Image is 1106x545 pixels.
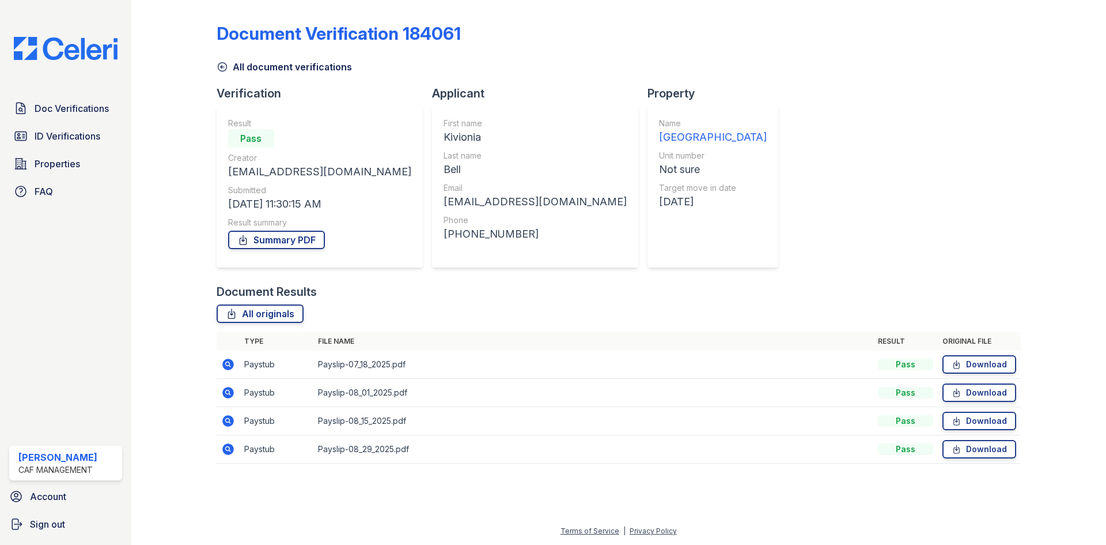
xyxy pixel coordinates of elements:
[35,102,109,115] span: Doc Verifications
[217,284,317,300] div: Document Results
[228,185,411,196] div: Submitted
[938,332,1021,351] th: Original file
[217,23,461,44] div: Document Verification 184061
[228,164,411,180] div: [EMAIL_ADDRESS][DOMAIN_NAME]
[630,527,677,535] a: Privacy Policy
[240,351,313,379] td: Paystub
[240,332,313,351] th: Type
[217,60,352,74] a: All document verifications
[878,443,933,455] div: Pass
[30,490,66,503] span: Account
[659,118,767,145] a: Name [GEOGRAPHIC_DATA]
[30,517,65,531] span: Sign out
[942,355,1016,374] a: Download
[217,85,432,102] div: Verification
[647,85,787,102] div: Property
[560,527,619,535] a: Terms of Service
[228,129,274,148] div: Pass
[432,85,647,102] div: Applicant
[942,412,1016,430] a: Download
[313,407,873,435] td: Payslip-08_15_2025.pdf
[217,305,304,323] a: All originals
[659,161,767,178] div: Not sure
[18,464,97,476] div: CAF Management
[228,118,411,129] div: Result
[9,152,122,175] a: Properties
[228,196,411,212] div: [DATE] 11:30:15 AM
[659,129,767,145] div: [GEOGRAPHIC_DATA]
[942,384,1016,402] a: Download
[444,161,627,178] div: Bell
[240,379,313,407] td: Paystub
[240,407,313,435] td: Paystub
[228,217,411,228] div: Result summary
[878,415,933,427] div: Pass
[240,435,313,464] td: Paystub
[659,118,767,129] div: Name
[313,351,873,379] td: Payslip-07_18_2025.pdf
[35,185,53,198] span: FAQ
[873,332,938,351] th: Result
[942,440,1016,458] a: Download
[9,125,122,148] a: ID Verifications
[228,231,325,249] a: Summary PDF
[878,359,933,370] div: Pass
[313,332,873,351] th: File name
[623,527,626,535] div: |
[9,180,122,203] a: FAQ
[878,387,933,399] div: Pass
[228,152,411,164] div: Creator
[659,150,767,161] div: Unit number
[18,450,97,464] div: [PERSON_NAME]
[313,435,873,464] td: Payslip-08_29_2025.pdf
[444,118,627,129] div: First name
[444,150,627,161] div: Last name
[659,182,767,194] div: Target move in date
[9,97,122,120] a: Doc Verifications
[35,129,100,143] span: ID Verifications
[35,157,80,171] span: Properties
[659,194,767,210] div: [DATE]
[444,129,627,145] div: Kivionia
[5,513,127,536] a: Sign out
[444,215,627,226] div: Phone
[5,37,127,60] img: CE_Logo_Blue-a8612792a0a2168367f1c8372b55b34899dd931a85d93a1a3d3e32e68fde9ad4.png
[5,485,127,508] a: Account
[313,379,873,407] td: Payslip-08_01_2025.pdf
[444,226,627,242] div: [PHONE_NUMBER]
[444,194,627,210] div: [EMAIL_ADDRESS][DOMAIN_NAME]
[444,182,627,194] div: Email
